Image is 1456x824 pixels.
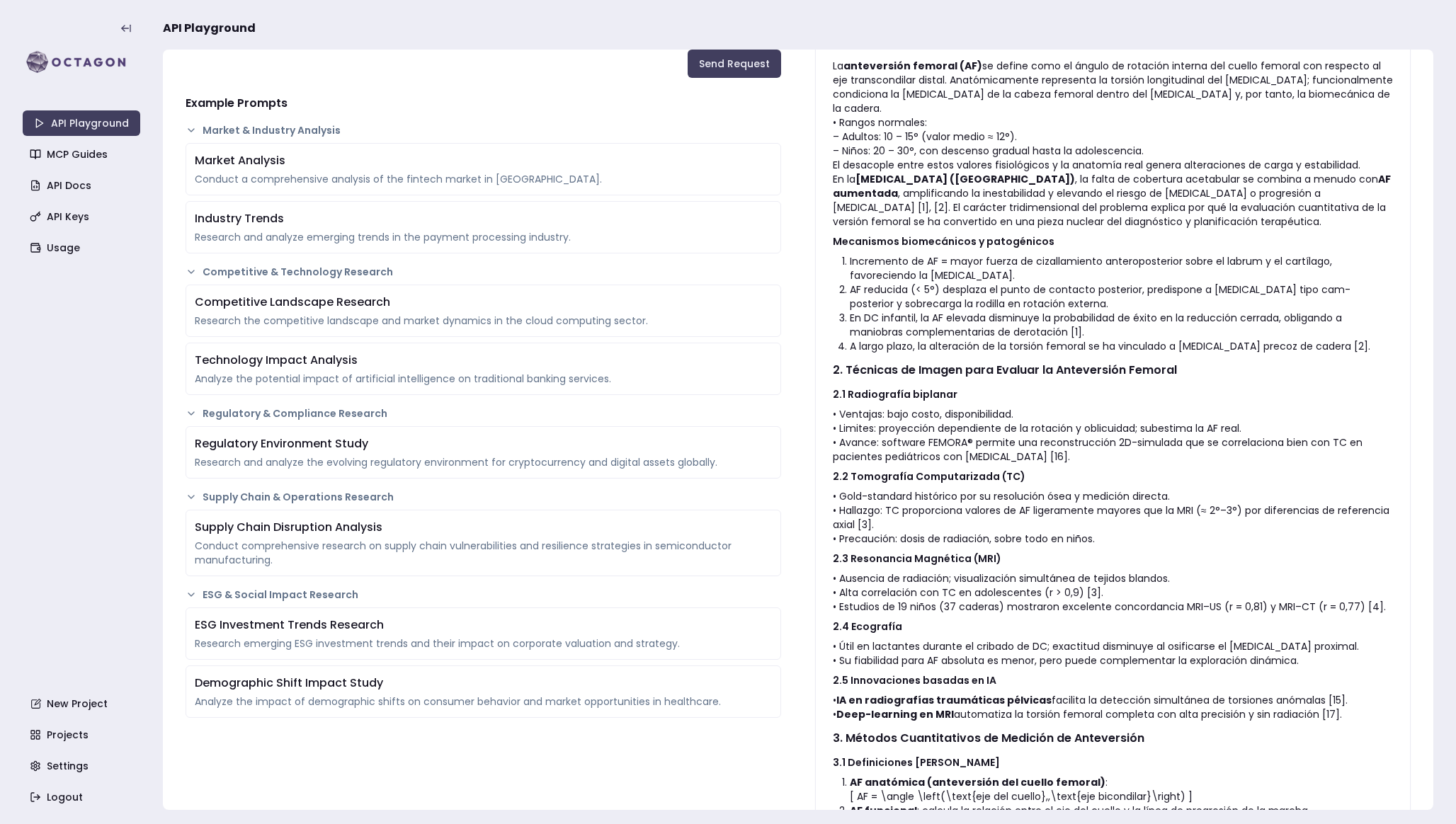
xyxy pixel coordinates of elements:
h3: 2.5 Innovaciones basadas en IA [833,673,1393,687]
p: • Ventajas: bajo costo, disponibilidad. • Limites: proyección dependiente de la rotación y oblicu... [833,407,1393,464]
div: Market Analysis [195,152,772,169]
div: Demographic Shift Impact Study [195,675,772,692]
p: • facilita la detección simultánea de torsiones anómalas [15]. • automatiza la torsión femoral co... [833,693,1393,721]
strong: AF aumentada [833,172,1391,200]
button: Market & Industry Analysis [186,123,781,137]
li: En DC infantil, la AF elevada disminuye la probabilidad de éxito en la reducción cerrada, obligan... [850,311,1393,339]
div: Analyze the potential impact of artificial intelligence on traditional banking services. [195,372,772,386]
li: : [ AF = \angle \left(\text{eje del cuello},,\text{eje bicondilar}\right) ] [850,775,1393,803]
a: Projects [24,722,142,748]
div: Regulatory Environment Study [195,435,772,452]
a: MCP Guides [24,142,142,167]
li: Incremento de AF = mayor fuerza de cizallamiento anteroposterior sobre el labrum y el cartílago, ... [850,254,1393,282]
div: Analyze the impact of demographic shifts on consumer behavior and market opportunities in healthc... [195,694,772,709]
strong: IA en radiografías traumáticas pélvicas [836,693,1052,707]
a: New Project [24,691,142,716]
li: AF reducida (< 5°) desplaza el punto de contacto posterior, predispone a [MEDICAL_DATA] tipo cam-... [850,282,1393,311]
p: • Rangos normales: – Adultos: 10 – 15° (valor medio ≈ 12°). – Niños: 20 – 30°, con descenso gradu... [833,115,1393,172]
div: Industry Trends [195,210,772,227]
strong: AF funcional [850,803,917,818]
a: Usage [24,235,142,261]
button: Regulatory & Compliance Research [186,406,781,420]
a: Logout [24,784,142,810]
a: API Keys [24,204,142,229]
div: Conduct a comprehensive analysis of the fintech market in [GEOGRAPHIC_DATA]. [195,172,772,186]
div: Research the competitive landscape and market dynamics in the cloud computing sector. [195,314,772,328]
strong: Deep-learning en MRI [836,707,954,721]
div: Supply Chain Disruption Analysis [195,519,772,536]
button: ESG & Social Impact Research [186,588,781,602]
strong: [MEDICAL_DATA] ([GEOGRAPHIC_DATA]) [855,172,1075,186]
strong: anteversión femoral (AF) [843,59,982,73]
h3: Mecanismos biomecánicos y patogénicos [833,234,1393,248]
span: API Playground [163,20,256,37]
strong: AF anatómica (anteversión del cuello femoral) [850,775,1105,789]
p: La se define como el ángulo de rotación interna del cuello femoral con respecto al eje transcondi... [833,59,1393,115]
li: A largo plazo, la alteración de la torsión femoral se ha vinculado a [MEDICAL_DATA] precoz de cad... [850,339,1393,353]
h3: 2.1 Radiografía biplanar [833,387,1393,401]
p: • Útil en lactantes durante el cribado de DC; exactitud disminuye al osificarse el [MEDICAL_DATA]... [833,639,1393,668]
h3: 2.4 Ecografía [833,619,1393,634]
h3: 2.2 Tomografía Computarizada (TC) [833,469,1393,483]
div: Technology Impact Analysis [195,352,772,369]
li: : calcula la relación entre el eje del cuello y la línea de progresión de la marcha. [850,803,1393,818]
a: Settings [24,753,142,779]
h4: Example Prompts [186,95,781,112]
div: Research and analyze the evolving regulatory environment for cryptocurrency and digital assets gl... [195,455,772,469]
div: ESG Investment Trends Research [195,617,772,634]
h3: 2.3 Resonancia Magnética (MRI) [833,551,1393,566]
h2: 3. Métodos Cuantitativos de Medición de Anteversión [833,730,1393,747]
button: Competitive & Technology Research [186,265,781,279]
button: Supply Chain & Operations Research [186,490,781,504]
a: API Docs [24,173,142,198]
div: Competitive Landscape Research [195,294,772,311]
div: Research and analyze emerging trends in the payment processing industry. [195,230,772,244]
h2: 2. Técnicas de Imagen para Evaluar la Anteversión Femoral [833,362,1393,379]
button: Send Request [688,50,781,78]
div: Research emerging ESG investment trends and their impact on corporate valuation and strategy. [195,636,772,651]
h3: 3.1 Definiciones [PERSON_NAME] [833,755,1393,769]
div: Conduct comprehensive research on supply chain vulnerabilities and resilience strategies in semic... [195,539,772,567]
p: En la , la falta de cobertura acetabular se combina a menudo con , amplificando la inestabilidad ... [833,172,1393,229]
img: logo-rect-yK7x_WSZ.svg [23,48,140,76]
p: • Ausencia de radiación; visualización simultánea de tejidos blandos. • Alta correlación con TC e... [833,571,1393,614]
p: • Gold-standard histórico por su resolución ósea y medición directa. • Hallazgo: TC proporciona v... [833,489,1393,546]
a: API Playground [23,110,140,136]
